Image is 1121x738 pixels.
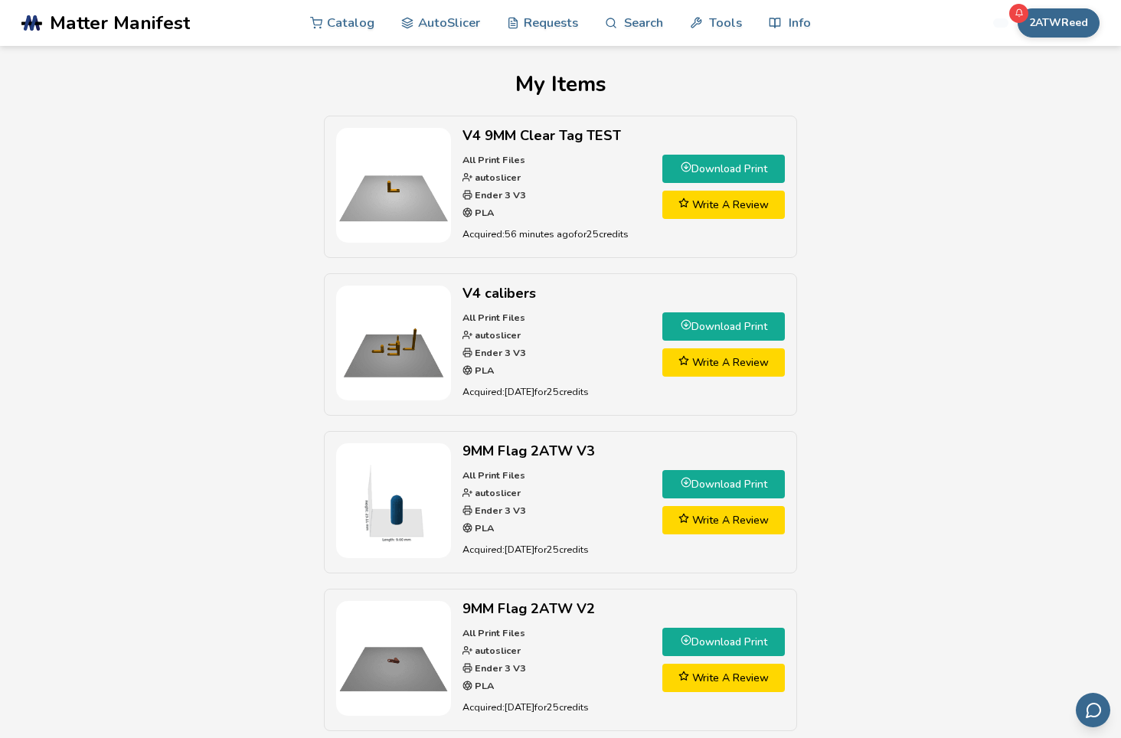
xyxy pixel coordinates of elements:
[472,486,521,499] strong: autoslicer
[472,364,494,377] strong: PLA
[462,286,651,302] h2: V4 calibers
[662,470,785,498] a: Download Print
[462,153,525,166] strong: All Print Files
[472,679,494,692] strong: PLA
[472,644,521,657] strong: autoslicer
[336,601,451,716] img: 9MM Flag 2ATW V2
[462,226,651,242] p: Acquired: 56 minutes ago for 25 credits
[462,469,525,482] strong: All Print Files
[1076,693,1110,727] button: Send feedback via email
[462,384,651,400] p: Acquired: [DATE] for 25 credits
[662,312,785,341] a: Download Print
[462,311,525,324] strong: All Print Files
[662,506,785,534] a: Write A Review
[336,286,451,400] img: V4 calibers
[662,664,785,692] a: Write A Review
[472,171,521,184] strong: autoslicer
[662,348,785,377] a: Write A Review
[1018,8,1100,38] button: 2ATWReed
[472,521,494,534] strong: PLA
[472,206,494,219] strong: PLA
[472,661,526,674] strong: Ender 3 V3
[336,443,451,558] img: 9MM Flag 2ATW V3
[472,346,526,359] strong: Ender 3 V3
[662,628,785,656] a: Download Print
[22,72,1098,96] h1: My Items
[662,191,785,219] a: Write A Review
[472,328,521,341] strong: autoslicer
[472,504,526,517] strong: Ender 3 V3
[462,699,651,715] p: Acquired: [DATE] for 25 credits
[50,12,190,34] span: Matter Manifest
[472,188,526,201] strong: Ender 3 V3
[462,626,525,639] strong: All Print Files
[662,155,785,183] a: Download Print
[462,601,651,617] h2: 9MM Flag 2ATW V2
[462,128,651,144] h2: V4 9MM Clear Tag TEST
[462,541,651,557] p: Acquired: [DATE] for 25 credits
[462,443,651,459] h2: 9MM Flag 2ATW V3
[336,128,451,243] img: V4 9MM Clear Tag TEST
